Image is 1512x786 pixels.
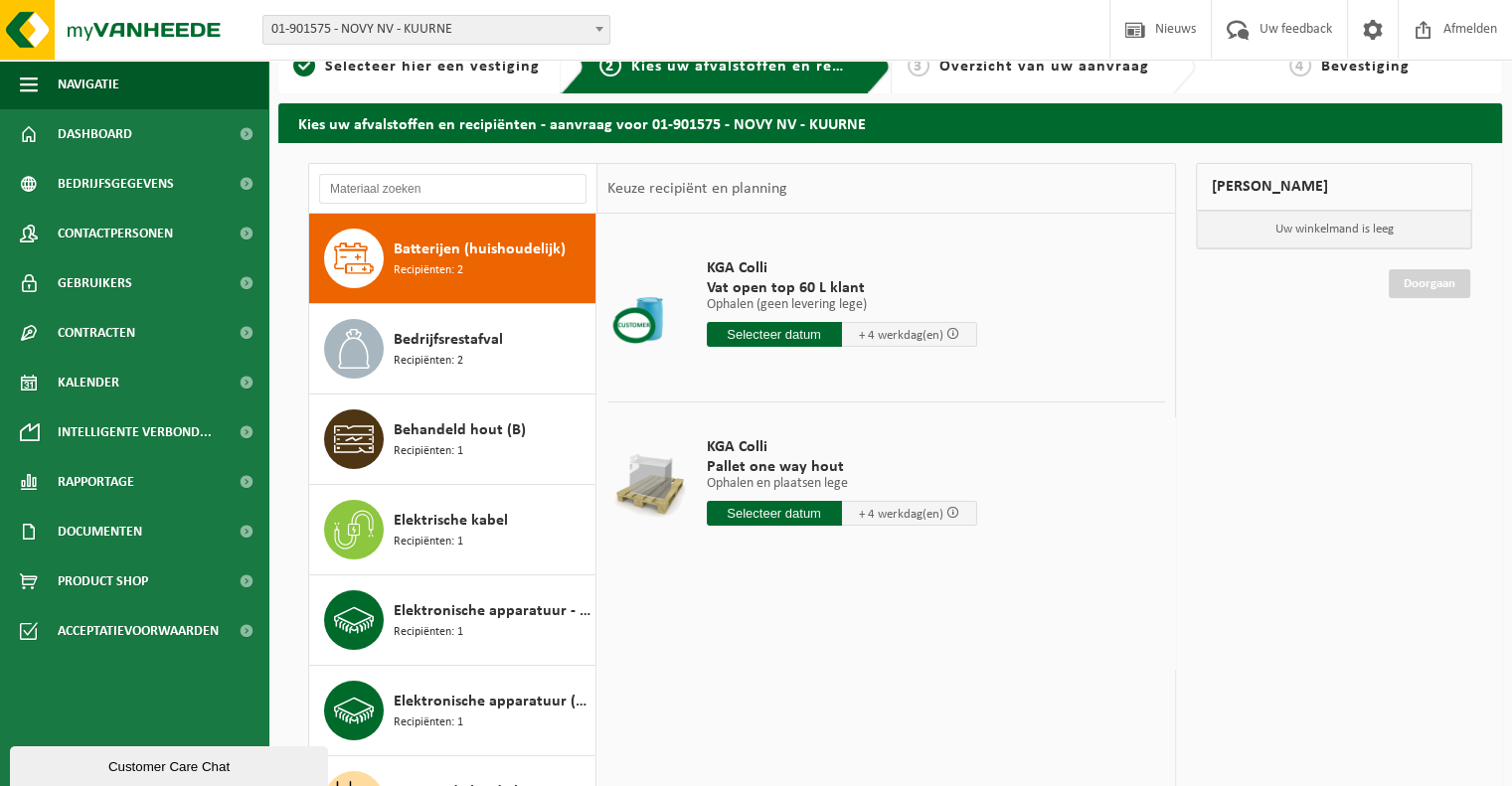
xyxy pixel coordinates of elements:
[394,328,503,352] span: Bedrijfsrestafval
[394,442,463,461] span: Recipiënten: 1
[394,352,463,371] span: Recipiënten: 2
[597,164,796,214] div: Keuze recipiënt en planning
[309,304,596,394] button: Bedrijfsrestafval Recipiënten: 2
[707,278,977,298] span: Vat open top 60 L klant
[1197,211,1471,248] p: Uw winkelmand is leeg
[262,15,610,45] span: 01-901575 - NOVY NV - KUURNE
[394,509,508,533] span: Elektrische kabel
[394,418,526,442] span: Behandeld hout (B)
[325,59,540,75] span: Selecteer hier een vestiging
[1289,55,1311,77] span: 4
[1321,59,1410,75] span: Bevestiging
[58,407,212,457] span: Intelligente verbond...
[707,298,977,312] p: Ophalen (geen levering lege)
[58,507,142,556] span: Documenten
[58,60,119,109] span: Navigatie
[394,237,566,261] span: Batterijen (huishoudelijk)
[319,174,587,204] input: Materiaal zoeken
[58,358,119,407] span: Kalender
[707,437,977,457] span: KGA Colli
[394,623,463,642] span: Recipiënten: 1
[1389,269,1470,298] a: Doorgaan
[10,742,332,786] iframe: chat widget
[293,55,315,77] span: 1
[939,59,1149,75] span: Overzicht van uw aanvraag
[58,258,132,308] span: Gebruikers
[631,59,905,75] span: Kies uw afvalstoffen en recipiënten
[599,55,621,77] span: 2
[859,329,943,342] span: + 4 werkdag(en)
[394,690,590,713] span: Elektronische apparatuur (KV) koelvries (huishoudelijk)
[278,103,1502,142] h2: Kies uw afvalstoffen en recipiënten - aanvraag voor 01-901575 - NOVY NV - KUURNE
[1196,163,1472,211] div: [PERSON_NAME]
[58,209,173,258] span: Contactpersonen
[58,556,148,606] span: Product Shop
[58,159,174,209] span: Bedrijfsgegevens
[394,713,463,732] span: Recipiënten: 1
[707,322,842,347] input: Selecteer datum
[707,258,977,278] span: KGA Colli
[707,457,977,477] span: Pallet one way hout
[309,214,596,304] button: Batterijen (huishoudelijk) Recipiënten: 2
[58,109,132,159] span: Dashboard
[288,55,545,79] a: 1Selecteer hier een vestiging
[707,477,977,491] p: Ophalen en plaatsen lege
[908,55,929,77] span: 3
[58,606,219,656] span: Acceptatievoorwaarden
[263,16,609,44] span: 01-901575 - NOVY NV - KUURNE
[394,261,463,280] span: Recipiënten: 2
[859,508,943,521] span: + 4 werkdag(en)
[309,666,596,756] button: Elektronische apparatuur (KV) koelvries (huishoudelijk) Recipiënten: 1
[707,501,842,526] input: Selecteer datum
[58,457,134,507] span: Rapportage
[309,394,596,485] button: Behandeld hout (B) Recipiënten: 1
[394,533,463,551] span: Recipiënten: 1
[394,599,590,623] span: Elektronische apparatuur - overige (OVE)
[309,575,596,666] button: Elektronische apparatuur - overige (OVE) Recipiënten: 1
[309,485,596,575] button: Elektrische kabel Recipiënten: 1
[58,308,135,358] span: Contracten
